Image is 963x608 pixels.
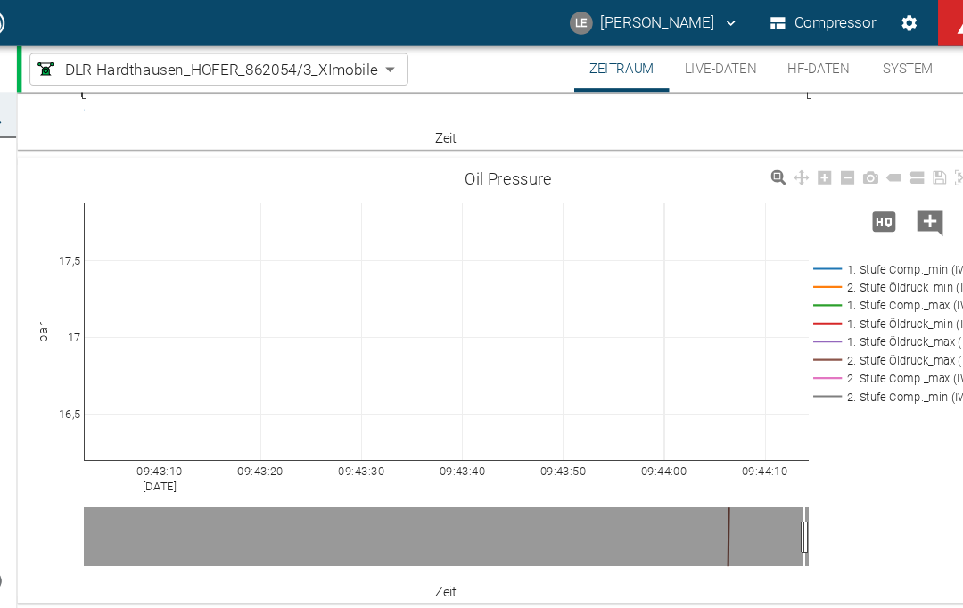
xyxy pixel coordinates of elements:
button: HF-Daten [752,43,838,86]
button: lucas.eissen@neuman-esser.com [561,5,724,37]
button: Compressor [746,5,852,37]
button: Einstellungen [863,5,895,37]
div: LE [564,11,585,32]
span: 87 [940,5,958,23]
button: Zeitraum [568,43,656,86]
img: Xplore Logo [14,530,36,551]
img: logo [12,9,40,33]
button: Menü umschalten [926,49,956,79]
a: DLR-Hardthausen_HOFER_862054/3_XImobile [66,53,385,75]
span: Hohe Auflösung [835,196,877,213]
text: 1. Stufe Öldruck_max (IW) [821,312,944,325]
button: Live-Daten [656,43,752,86]
button: Kommentar hinzufügen [877,183,920,229]
button: System [838,43,918,86]
text: 2. Stufe Öldruck_max (IW) [821,329,944,341]
span: DLR-Hardthausen_HOFER_862054/3_XImobile [95,54,385,75]
button: Daten filtern [920,183,963,229]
